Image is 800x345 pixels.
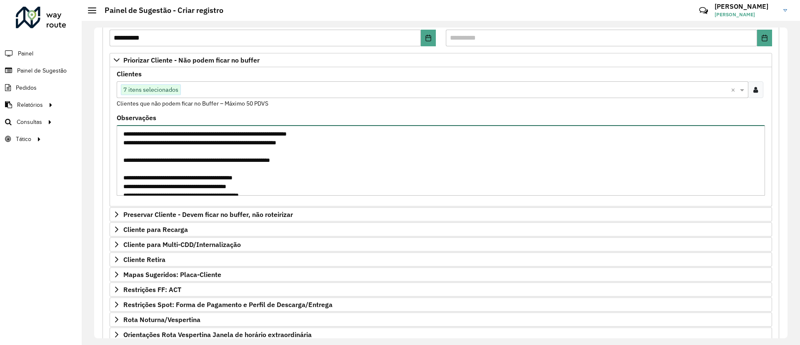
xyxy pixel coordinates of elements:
a: Mapas Sugeridos: Placa-Cliente [110,267,772,282]
span: Clear all [731,85,738,95]
span: Painel [18,49,33,58]
button: Choose Date [757,30,772,46]
div: Priorizar Cliente - Não podem ficar no buffer [110,67,772,206]
span: Cliente para Recarga [123,226,188,233]
a: Priorizar Cliente - Não podem ficar no buffer [110,53,772,67]
a: Contato Rápido [695,2,712,20]
span: Restrições FF: ACT [123,286,181,293]
span: Relatórios [17,101,43,109]
a: Restrições Spot: Forma de Pagamento e Perfil de Descarga/Entrega [110,297,772,312]
span: Tático [16,135,31,144]
a: Preservar Cliente - Devem ficar no buffer, não roteirizar [110,207,772,222]
span: Restrições Spot: Forma de Pagamento e Perfil de Descarga/Entrega [123,301,332,308]
span: 7 itens selecionados [121,85,180,95]
a: Orientações Rota Vespertina Janela de horário extraordinária [110,327,772,342]
h2: Painel de Sugestão - Criar registro [96,6,223,15]
span: Preservar Cliente - Devem ficar no buffer, não roteirizar [123,211,293,218]
label: Observações [117,113,156,123]
span: Cliente Retira [123,256,165,263]
span: Priorizar Cliente - Não podem ficar no buffer [123,57,260,63]
a: Rota Noturna/Vespertina [110,312,772,327]
a: Restrições FF: ACT [110,282,772,297]
span: Painel de Sugestão [17,66,67,75]
h3: [PERSON_NAME] [715,3,777,10]
span: Orientações Rota Vespertina Janela de horário extraordinária [123,331,312,338]
span: Consultas [17,118,42,126]
small: Clientes que não podem ficar no Buffer – Máximo 50 PDVS [117,100,268,107]
a: Cliente Retira [110,252,772,267]
span: Pedidos [16,83,37,92]
span: Cliente para Multi-CDD/Internalização [123,241,241,248]
a: Cliente para Multi-CDD/Internalização [110,237,772,252]
span: [PERSON_NAME] [715,11,777,18]
a: Cliente para Recarga [110,222,772,237]
span: Mapas Sugeridos: Placa-Cliente [123,271,221,278]
label: Clientes [117,69,142,79]
button: Choose Date [421,30,436,46]
span: Rota Noturna/Vespertina [123,316,200,323]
